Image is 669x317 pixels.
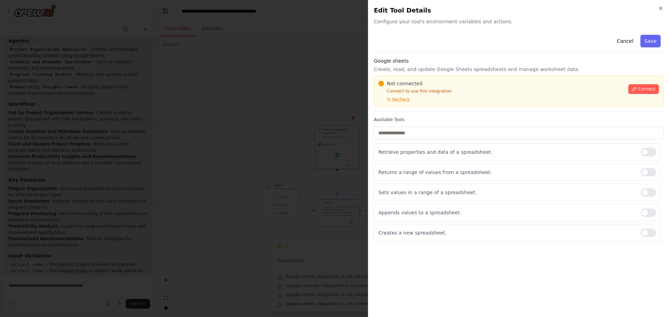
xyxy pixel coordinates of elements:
[374,117,663,122] label: Available Tools
[378,229,635,236] p: Creates a new spreadsheet.
[613,35,637,47] button: Cancel
[378,97,410,102] button: Recheck
[378,169,635,176] p: Returns a range of values from a spreadsheet.
[392,97,410,102] span: Recheck
[374,66,663,73] p: Create, read, and update Google Sheets spreadsheets and manage worksheet data.
[374,57,663,64] h3: Google sheets
[374,18,663,25] span: Configure your tool's environment variables and actions.
[374,6,663,15] h2: Edit Tool Details
[378,88,624,94] p: Connect to use this integration
[638,86,655,92] span: Connect
[378,209,635,216] p: Appends values to a spreadsheet.
[378,189,635,196] p: Sets values in a range of a spreadsheet.
[378,149,635,156] p: Retrieve properties and data of a spreadsheet.
[640,35,661,47] button: Save
[387,80,422,87] span: Not connected
[628,84,659,94] button: Connect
